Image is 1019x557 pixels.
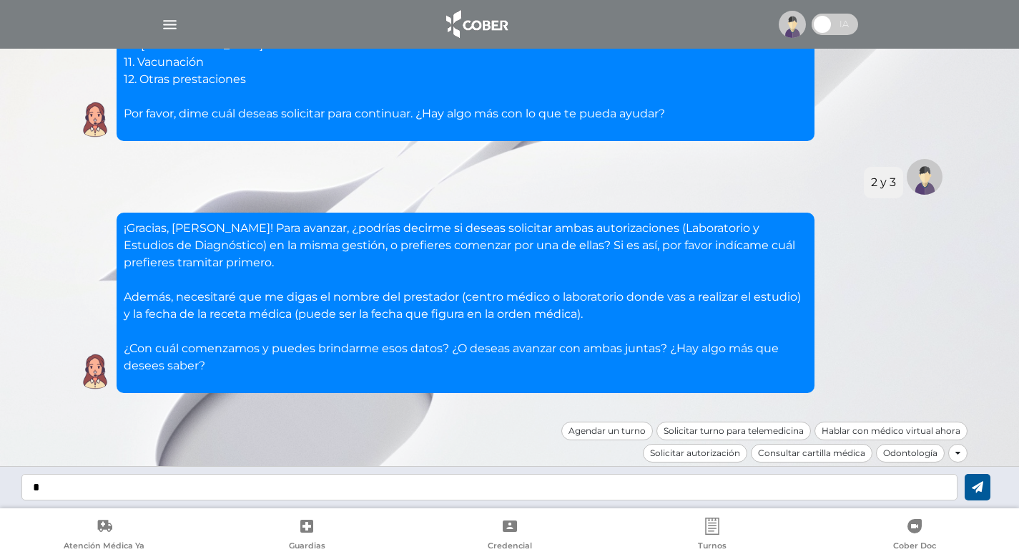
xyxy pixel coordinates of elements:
span: Atención Médica Ya [64,541,144,553]
div: 2 y 3 [871,174,896,191]
div: Hablar con médico virtual ahora [814,422,968,440]
div: Consultar cartilla médica [751,444,872,462]
img: Cober IA [77,102,113,137]
img: Tu imagen [907,159,942,195]
img: Cober IA [77,354,113,389]
a: Guardias [205,518,408,554]
span: Cober Doc [893,541,936,553]
a: Atención Médica Ya [3,518,205,554]
img: logo_cober_home-white.png [438,7,513,42]
img: Cober_menu-lines-white.svg [161,16,179,34]
div: Solicitar autorización [643,444,747,462]
div: Solicitar turno para telemedicina [656,422,811,440]
span: Credencial [488,541,532,553]
div: Agendar un turno [561,422,653,440]
span: Guardias [289,541,325,553]
a: Credencial [408,518,611,554]
a: Turnos [611,518,813,554]
p: ¡Gracias, [PERSON_NAME]! Para avanzar, ¿podrías decirme si deseas solicitar ambas autorizaciones ... [124,220,807,374]
span: Turnos [698,541,727,553]
img: profile-placeholder.svg [779,11,806,38]
div: Odontología [876,444,945,462]
a: Cober Doc [814,518,1016,554]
